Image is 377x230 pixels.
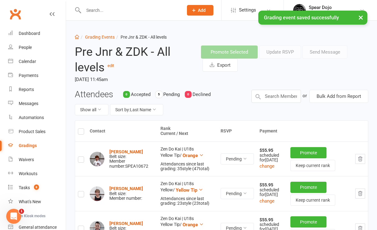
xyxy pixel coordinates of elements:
[155,91,162,98] div: 5
[158,121,218,141] th: Rank Current / Next
[19,157,34,162] div: Waivers
[7,6,23,22] a: Clubworx
[293,4,306,17] img: thumb_image1623745760.png
[239,3,256,17] span: Settings
[221,188,254,199] button: Pending
[75,46,192,74] h2: Pre Jnr & ZDK - All levels
[109,186,143,191] a: [PERSON_NAME]
[19,209,24,214] span: 1
[19,129,45,134] div: Product Sales
[290,160,335,171] button: Keep current rank
[257,121,368,141] th: Payment
[19,45,32,50] div: People
[187,5,213,16] button: Add
[198,8,206,13] span: Add
[109,150,155,169] div: Belt size: Member number: SPEA10672
[19,185,30,190] div: Tasks
[19,199,41,204] div: What's New
[8,41,66,55] a: People
[183,221,204,228] button: Orange
[160,162,215,171] div: Attendances since last grading: 35 style ( 47 total)
[260,182,273,187] strong: $55.95
[260,197,274,205] button: change
[218,121,257,141] th: RSVP
[260,148,273,153] strong: $55.95
[8,139,66,153] a: Gradings
[123,91,130,98] div: 0
[90,186,104,201] img: Max Flint
[160,196,215,206] div: Attendances since last grading: 23 style ( 23 total)
[131,92,150,97] span: Accepted
[309,90,368,103] button: Bulk Add from Report
[8,153,66,167] a: Waivers
[90,152,104,166] img: Lance Anderson
[221,153,254,165] button: Pending
[85,35,115,40] a: Grading Events
[8,26,66,41] a: Dashboard
[109,221,143,226] a: [PERSON_NAME]
[75,74,192,85] time: [DATE] 11:45am
[19,101,38,106] div: Messages
[19,143,37,148] div: Gradings
[260,162,274,170] button: change
[8,97,66,111] a: Messages
[8,55,66,69] a: Calendar
[115,34,167,41] li: Pre Jnr & ZDK - All levels
[203,59,238,72] button: Export
[19,225,57,230] div: General attendance
[355,11,366,24] button: ×
[183,222,198,228] span: Orange
[260,217,273,222] strong: $55.95
[260,148,285,162] div: scheduled for [DATE]
[290,216,327,228] button: Promote
[8,111,66,125] a: Automations
[309,5,332,10] div: Spear Dojo
[176,186,203,194] button: Yellow Tip
[163,92,180,97] span: Pending
[8,69,66,83] a: Payments
[290,182,327,193] button: Promote
[258,11,367,25] div: Grading event saved successfully
[19,115,44,120] div: Automations
[19,171,37,176] div: Workouts
[193,92,211,97] span: Declined
[19,73,38,78] div: Payments
[158,176,218,211] td: Zen Do Kai | U18s Yellow /
[183,152,204,159] button: Orange
[19,31,40,36] div: Dashboard
[158,141,218,176] td: Zen Do Kai | U18s Yellow Tip /
[8,125,66,139] a: Product Sales
[8,167,66,181] a: Workouts
[8,195,66,209] a: What's New
[109,149,143,154] a: [PERSON_NAME]
[75,90,113,99] h3: Attendees
[176,187,197,193] span: Yellow Tip
[6,209,21,224] iframe: Intercom live chat
[82,6,179,15] input: Search...
[110,104,163,115] button: Sort by:Last Name
[290,194,335,206] button: Keep current rank
[251,90,301,103] input: Search Members by name
[185,91,192,98] div: 0
[107,63,114,68] a: edit
[260,183,285,197] div: scheduled for [DATE]
[290,147,327,158] button: Promote
[309,10,332,16] div: Spear Dojo
[109,186,143,201] div: Belt size: Member number:
[19,59,36,64] div: Calendar
[8,83,66,97] a: Reports
[303,90,307,102] div: or
[183,153,198,158] span: Orange
[34,184,39,190] span: 8
[75,104,108,115] button: Show all
[87,121,158,141] th: Contact
[8,181,66,195] a: Tasks 8
[19,87,34,92] div: Reports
